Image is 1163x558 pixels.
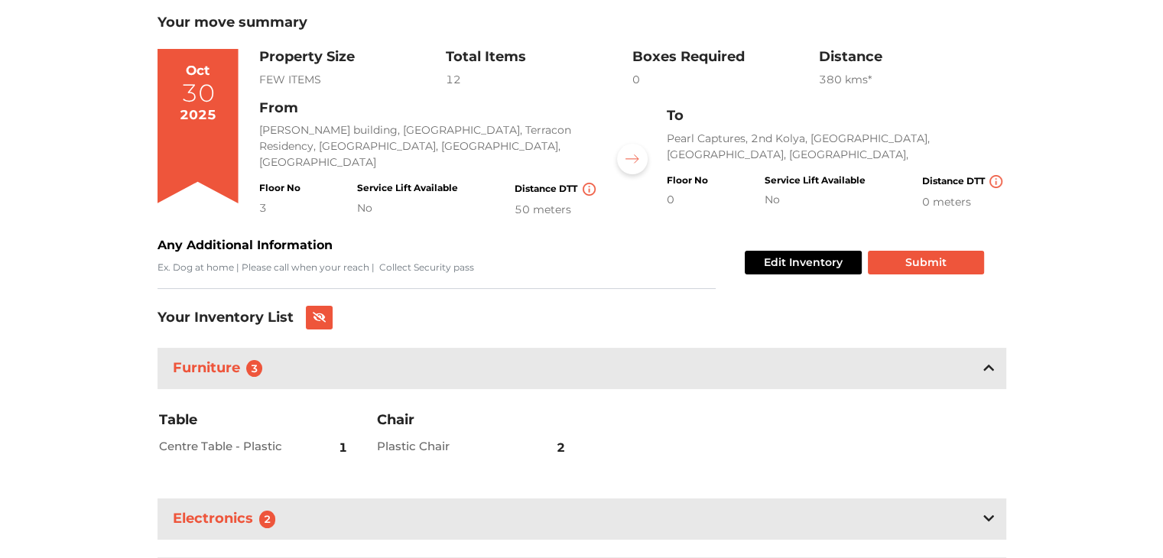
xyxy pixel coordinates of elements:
[377,411,568,430] h3: Chair
[745,251,862,274] button: Edit Inventory
[515,183,599,196] h4: Distance DTT
[764,192,865,208] div: No
[632,49,819,66] h3: Boxes Required
[181,81,215,105] div: 30
[868,251,984,274] button: Submit
[446,72,632,88] div: 12
[180,105,216,125] div: 2025
[159,411,350,430] h3: Table
[259,183,300,193] h4: Floor No
[357,200,458,216] div: No
[259,122,599,170] p: [PERSON_NAME] building, [GEOGRAPHIC_DATA], Terracon Residency, [GEOGRAPHIC_DATA], [GEOGRAPHIC_DAT...
[186,61,210,81] div: Oct
[158,238,333,252] b: Any Additional Information
[339,430,347,466] span: 1
[666,131,1005,163] p: Pearl Captures, 2nd Kolya, [GEOGRAPHIC_DATA], [GEOGRAPHIC_DATA], [GEOGRAPHIC_DATA],
[666,175,707,186] h4: Floor No
[819,72,1005,88] div: 380 km s*
[259,511,276,527] span: 2
[259,100,599,117] h3: From
[170,357,272,381] h3: Furniture
[170,508,285,531] h3: Electronics
[246,360,263,377] span: 3
[159,440,302,453] h2: Centre Table - Plastic
[515,202,599,218] div: 50 meters
[921,194,1005,210] div: 0 meters
[819,49,1005,66] h3: Distance
[259,200,300,216] div: 3
[921,175,1005,188] h4: Distance DTT
[357,183,458,193] h4: Service Lift Available
[259,49,446,66] h3: Property Size
[666,192,707,208] div: 0
[158,310,294,326] h3: Your Inventory List
[446,49,632,66] h3: Total Items
[377,440,520,453] h2: Plastic Chair
[632,72,819,88] div: 0
[259,72,446,88] div: FEW ITEMS
[158,15,1006,31] h3: Your move summary
[557,430,565,466] span: 2
[764,175,865,186] h4: Service Lift Available
[666,108,1005,125] h3: To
